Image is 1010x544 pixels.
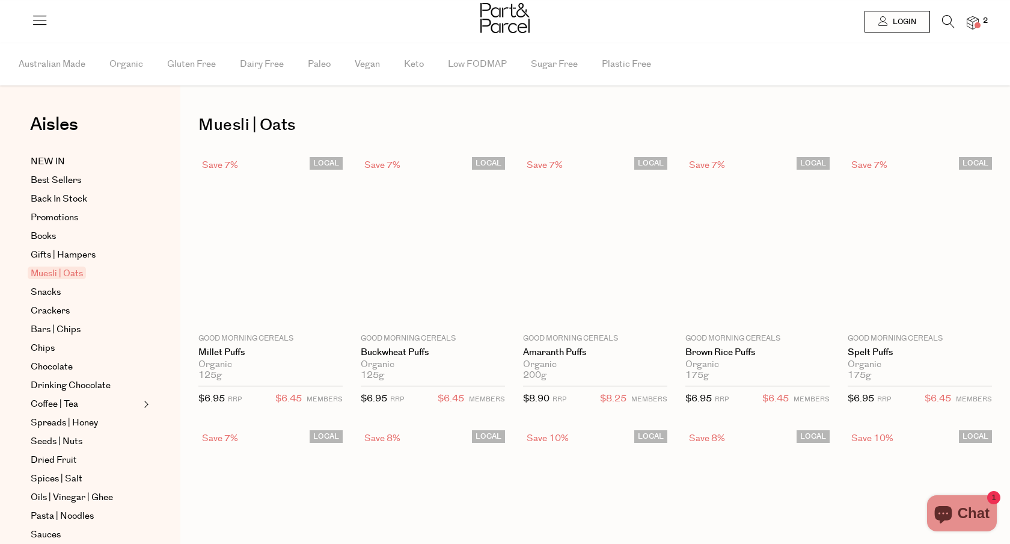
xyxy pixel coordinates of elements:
span: Spreads | Honey [31,416,98,430]
span: Muesli | Oats [28,267,86,279]
span: Dried Fruit [31,453,77,468]
a: 2 [967,16,979,29]
span: 175g [685,370,709,381]
a: Crackers [31,304,140,318]
a: Chips [31,341,140,356]
a: Spices | Salt [31,472,140,486]
a: Promotions [31,211,140,225]
a: NEW IN [31,155,140,169]
span: Plastic Free [602,43,651,85]
div: Save 7% [848,157,891,173]
a: Amaranth Puffs [523,347,667,358]
button: Expand/Collapse Coffee | Tea [141,397,149,412]
span: Snacks [31,285,61,300]
img: Part&Parcel [480,3,530,33]
div: Save 10% [848,430,897,447]
small: RRP [552,395,566,404]
div: Organic [523,359,667,370]
span: LOCAL [310,157,343,170]
span: Oils | Vinegar | Ghee [31,490,113,505]
small: RRP [390,395,404,404]
span: Australian Made [19,43,85,85]
a: Drinking Chocolate [31,379,140,393]
span: Aisles [30,111,78,138]
span: $6.95 [848,392,874,405]
small: MEMBERS [956,395,992,404]
inbox-online-store-chat: Shopify online store chat [923,495,1000,534]
a: Spreads | Honey [31,416,140,430]
span: Sauces [31,528,61,542]
span: 125g [198,370,222,381]
span: Sugar Free [531,43,578,85]
span: 175g [848,370,871,381]
span: Low FODMAP [448,43,507,85]
a: Gifts | Hampers [31,248,140,262]
div: Save 10% [523,430,572,447]
div: Organic [198,359,343,370]
span: LOCAL [472,157,505,170]
div: Save 7% [523,157,566,173]
a: Pasta | Noodles [31,509,140,524]
div: Organic [685,359,830,370]
span: NEW IN [31,155,65,169]
span: Chocolate [31,360,73,374]
a: Millet Puffs [198,347,343,358]
a: Bars | Chips [31,323,140,337]
span: Spices | Salt [31,472,82,486]
small: RRP [715,395,729,404]
span: 200g [523,370,546,381]
span: Books [31,229,56,244]
span: LOCAL [634,157,667,170]
span: Login [890,17,916,27]
small: MEMBERS [469,395,505,404]
small: MEMBERS [307,395,343,404]
span: Seeds | Nuts [31,434,82,449]
span: Gluten Free [167,43,216,85]
a: Buckwheat Puffs [361,347,505,358]
span: Bars | Chips [31,323,81,337]
span: Dairy Free [240,43,284,85]
a: Sauces [31,528,140,542]
div: Save 7% [198,430,242,447]
h1: Muesli | Oats [198,111,992,139]
a: Muesli | Oats [31,267,140,281]
span: LOCAL [472,430,505,443]
small: MEMBERS [794,395,830,404]
p: Good Morning Cereals [198,333,343,344]
span: $8.25 [600,391,626,407]
small: RRP [228,395,242,404]
span: Paleo [308,43,331,85]
div: Save 7% [198,157,242,173]
span: LOCAL [797,430,830,443]
span: Vegan [355,43,380,85]
span: $6.45 [438,391,464,407]
span: LOCAL [959,157,992,170]
span: $6.45 [762,391,789,407]
p: Good Morning Cereals [361,333,505,344]
span: Chips [31,341,55,356]
span: Promotions [31,211,78,225]
p: Good Morning Cereals [848,333,992,344]
span: 125g [361,370,384,381]
div: Save 8% [685,430,729,447]
div: Save 8% [361,430,404,447]
a: Best Sellers [31,173,140,188]
div: Save 7% [361,157,404,173]
span: Organic [109,43,143,85]
span: $6.95 [685,392,712,405]
p: Good Morning Cereals [685,333,830,344]
span: $8.90 [523,392,549,405]
span: Crackers [31,304,70,318]
div: Save 7% [685,157,729,173]
span: Back In Stock [31,192,87,206]
p: Good Morning Cereals [523,333,667,344]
